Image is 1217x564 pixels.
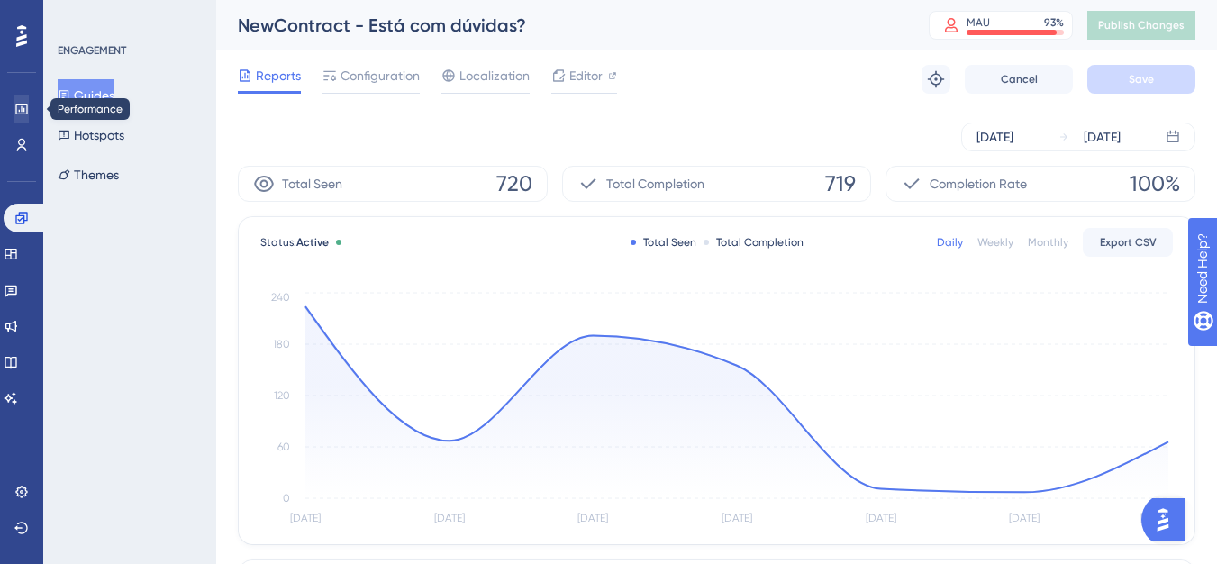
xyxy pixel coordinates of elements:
button: Themes [58,159,119,191]
span: Save [1129,72,1154,86]
span: Reports [256,65,301,86]
tspan: [DATE] [1140,512,1171,524]
div: 93 % [1044,15,1064,30]
div: Daily [937,235,963,250]
span: 100% [1130,169,1180,198]
tspan: 240 [271,291,290,304]
div: Total Seen [631,235,696,250]
tspan: [DATE] [1009,512,1040,524]
div: MAU [967,15,990,30]
div: [DATE] [976,126,1013,148]
button: Hotspots [58,119,124,151]
tspan: 0 [283,492,290,505]
tspan: [DATE] [722,512,752,524]
div: Weekly [977,235,1013,250]
div: Total Completion [704,235,804,250]
tspan: 60 [277,441,290,453]
span: Localization [459,65,530,86]
button: Cancel [965,65,1073,94]
span: Publish Changes [1098,18,1185,32]
span: Editor [569,65,603,86]
span: Status: [260,235,329,250]
tspan: [DATE] [290,512,321,524]
button: Publish Changes [1087,11,1195,40]
span: 720 [496,169,532,198]
span: Total Seen [282,173,342,195]
span: Need Help? [42,5,113,26]
tspan: 120 [274,389,290,402]
span: 719 [825,169,856,198]
tspan: [DATE] [434,512,465,524]
div: ENGAGEMENT [58,43,126,58]
span: Active [296,236,329,249]
div: [DATE] [1084,126,1121,148]
div: NewContract - Está com dúvidas? [238,13,884,38]
span: Total Completion [606,173,704,195]
tspan: [DATE] [866,512,896,524]
span: Cancel [1001,72,1038,86]
span: Completion Rate [930,173,1027,195]
tspan: [DATE] [577,512,608,524]
button: Save [1087,65,1195,94]
tspan: 180 [273,338,290,350]
span: Export CSV [1100,235,1157,250]
button: Guides [58,79,114,112]
div: Monthly [1028,235,1068,250]
span: Configuration [341,65,420,86]
button: Export CSV [1083,228,1173,257]
iframe: UserGuiding AI Assistant Launcher [1141,493,1195,547]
